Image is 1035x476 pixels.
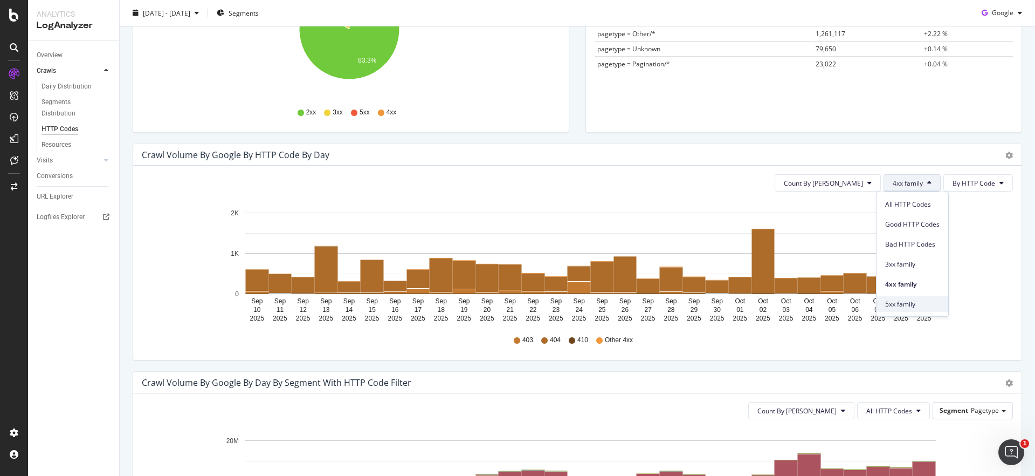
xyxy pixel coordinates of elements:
[37,155,101,166] a: Visits
[143,8,190,17] span: [DATE] - [DATE]
[577,336,588,345] span: 410
[816,29,845,38] span: 1,261,117
[253,306,261,314] text: 10
[885,300,940,309] span: 5xx family
[42,97,101,119] div: Segments Distribution
[460,306,468,314] text: 19
[992,8,1013,17] span: Google
[1005,379,1013,387] div: gear
[142,377,411,388] div: Crawl Volume by google by Day by Segment with HTTP Code Filter
[550,336,561,345] span: 404
[748,402,854,419] button: Count By [PERSON_NAME]
[998,439,1024,465] iframe: Intercom live chat
[481,297,493,305] text: Sep
[37,9,111,19] div: Analytics
[274,297,286,305] text: Sep
[299,306,307,314] text: 12
[885,200,940,209] span: All HTTP Codes
[924,29,948,38] span: +2.22 %
[622,306,629,314] text: 26
[37,155,53,166] div: Visits
[229,8,259,17] span: Segments
[506,306,514,314] text: 21
[142,200,1005,325] svg: A chart.
[37,212,85,223] div: Logfiles Explorer
[366,297,378,305] text: Sep
[713,306,721,314] text: 30
[251,297,263,305] text: Sep
[412,297,424,305] text: Sep
[553,306,560,314] text: 23
[522,336,533,345] span: 403
[618,315,632,322] text: 2025
[296,315,310,322] text: 2025
[781,297,791,305] text: Oct
[735,297,745,305] text: Oct
[273,315,287,322] text: 2025
[871,315,885,322] text: 2025
[691,306,698,314] text: 29
[664,315,678,322] text: 2025
[971,406,999,415] span: Pagetype
[598,306,606,314] text: 25
[250,315,264,322] text: 2025
[977,4,1026,22] button: Google
[37,50,112,61] a: Overview
[848,315,862,322] text: 2025
[277,306,284,314] text: 11
[526,315,540,322] text: 2025
[37,19,111,32] div: LogAnalyzer
[736,306,744,314] text: 01
[850,297,860,305] text: Oct
[411,315,425,322] text: 2025
[231,209,239,217] text: 2K
[866,406,912,416] span: All HTTP Codes
[884,174,941,192] button: 4xx family
[37,65,56,77] div: Crawls
[760,306,767,314] text: 02
[320,297,332,305] text: Sep
[885,220,940,229] span: Good HTTP Codes
[572,315,586,322] text: 2025
[42,139,112,151] a: Resources
[924,59,948,69] span: +0.04 %
[825,315,839,322] text: 2025
[940,406,968,415] span: Segment
[333,108,343,117] span: 3xx
[142,149,329,160] div: Crawl Volume by google by HTTP Code by Day
[37,171,112,182] a: Conversions
[549,315,563,322] text: 2025
[688,297,700,305] text: Sep
[42,124,78,135] div: HTTP Codes
[527,297,539,305] text: Sep
[480,315,494,322] text: 2025
[851,306,859,314] text: 06
[37,191,112,202] a: URL Explorer
[758,297,768,305] text: Oct
[804,297,814,305] text: Oct
[805,306,813,314] text: 04
[457,315,471,322] text: 2025
[235,290,239,298] text: 0
[816,44,836,53] span: 79,650
[387,108,397,117] span: 4xx
[306,108,316,117] span: 2xx
[597,59,670,69] span: pagetype = Pagination/*
[802,315,816,322] text: 2025
[42,97,112,119] a: Segments Distribution
[711,297,723,305] text: Sep
[319,315,333,322] text: 2025
[391,306,399,314] text: 16
[503,315,517,322] text: 2025
[1020,439,1029,448] span: 1
[342,315,356,322] text: 2025
[128,4,203,22] button: [DATE] - [DATE]
[37,171,73,182] div: Conversions
[388,315,402,322] text: 2025
[687,315,701,322] text: 2025
[389,297,401,305] text: Sep
[42,124,112,135] a: HTTP Codes
[504,297,516,305] text: Sep
[358,57,376,64] text: 83.3%
[641,315,655,322] text: 2025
